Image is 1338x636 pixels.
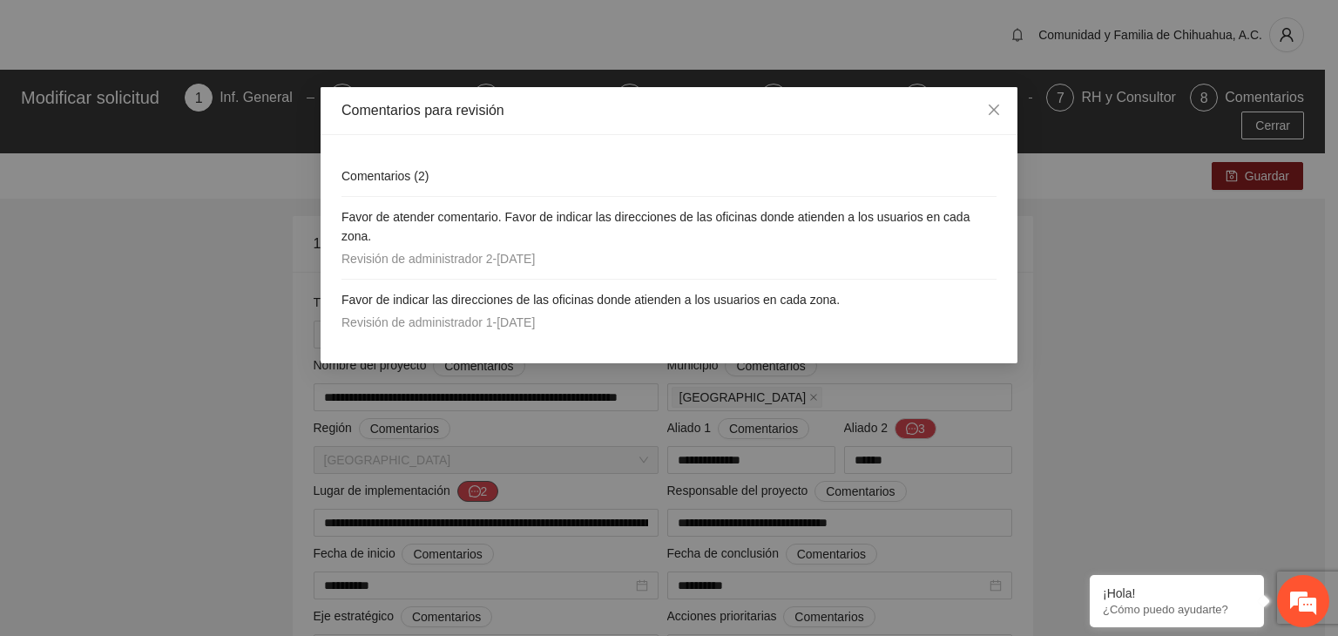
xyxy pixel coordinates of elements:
[9,439,332,500] textarea: Escriba su mensaje y pulse “Intro”
[341,315,535,329] span: Revisión de administrador 1 - [DATE]
[341,252,535,266] span: Revisión de administrador 2 - [DATE]
[970,87,1017,134] button: Close
[101,214,240,390] span: Estamos en línea.
[341,210,970,243] span: Favor de atender comentario. Favor de indicar las direcciones de las oficinas donde atienden a lo...
[341,293,840,307] span: Favor de indicar las direcciones de las oficinas donde atienden a los usuarios en cada zona.
[1103,586,1251,600] div: ¡Hola!
[341,169,429,183] span: Comentarios ( 2 )
[1103,603,1251,616] p: ¿Cómo puedo ayudarte?
[91,89,293,112] div: Chatee con nosotros ahora
[286,9,328,51] div: Minimizar ventana de chat en vivo
[987,103,1001,117] span: close
[341,101,997,120] div: Comentarios para revisión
